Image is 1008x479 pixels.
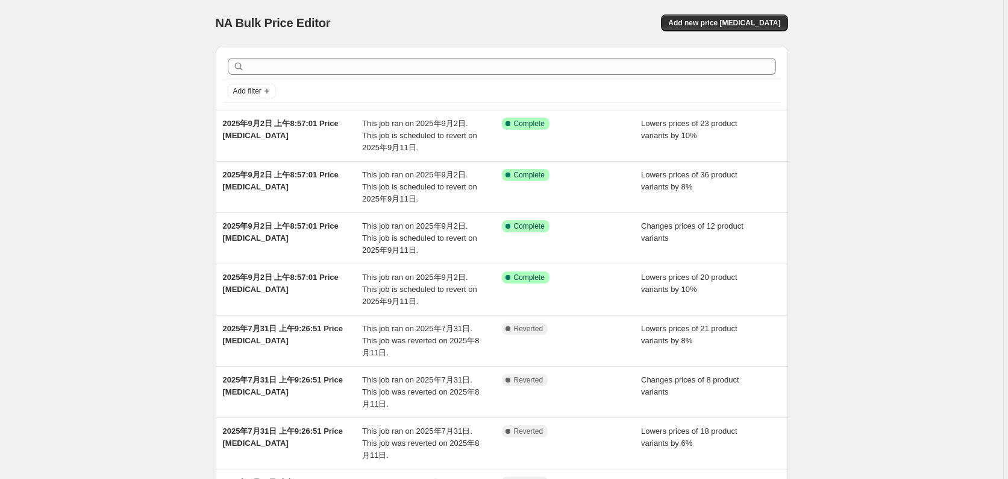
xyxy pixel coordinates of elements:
[641,221,743,243] span: Changes prices of 12 product variants
[228,84,276,98] button: Add filter
[514,170,545,180] span: Complete
[362,273,477,306] span: This job ran on 2025年9月2日. This job is scheduled to revert on 2025年9月11日.
[223,273,339,294] span: 2025年9月2日 上午8:57:01 Price [MEDICAL_DATA]
[223,170,339,191] span: 2025年9月2日 上午8:57:01 Price [MEDICAL_DATA]
[641,427,737,448] span: Lowers prices of 18 product variants by 6%
[514,273,545,282] span: Complete
[362,375,479,408] span: This job ran on 2025年7月31日. This job was reverted on 2025年8月11日.
[668,18,780,28] span: Add new price [MEDICAL_DATA]
[233,86,261,96] span: Add filter
[362,119,477,152] span: This job ran on 2025年9月2日. This job is scheduled to revert on 2025年9月11日.
[223,375,343,396] span: 2025年7月31日 上午9:26:51 Price [MEDICAL_DATA]
[216,16,331,30] span: NA Bulk Price Editor
[362,324,479,357] span: This job ran on 2025年7月31日. This job was reverted on 2025年8月11日.
[362,221,477,255] span: This job ran on 2025年9月2日. This job is scheduled to revert on 2025年9月11日.
[641,170,737,191] span: Lowers prices of 36 product variants by 8%
[362,170,477,203] span: This job ran on 2025年9月2日. This job is scheduled to revert on 2025年9月11日.
[514,119,545,128] span: Complete
[661,14,787,31] button: Add new price [MEDICAL_DATA]
[223,119,339,140] span: 2025年9月2日 上午8:57:01 Price [MEDICAL_DATA]
[514,375,543,385] span: Reverted
[514,427,543,436] span: Reverted
[223,427,343,448] span: 2025年7月31日 上午9:26:51 Price [MEDICAL_DATA]
[641,324,737,345] span: Lowers prices of 21 product variants by 8%
[223,324,343,345] span: 2025年7月31日 上午9:26:51 Price [MEDICAL_DATA]
[641,273,737,294] span: Lowers prices of 20 product variants by 10%
[514,221,545,231] span: Complete
[514,324,543,334] span: Reverted
[641,375,739,396] span: Changes prices of 8 product variants
[362,427,479,460] span: This job ran on 2025年7月31日. This job was reverted on 2025年8月11日.
[223,221,339,243] span: 2025年9月2日 上午8:57:01 Price [MEDICAL_DATA]
[641,119,737,140] span: Lowers prices of 23 product variants by 10%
